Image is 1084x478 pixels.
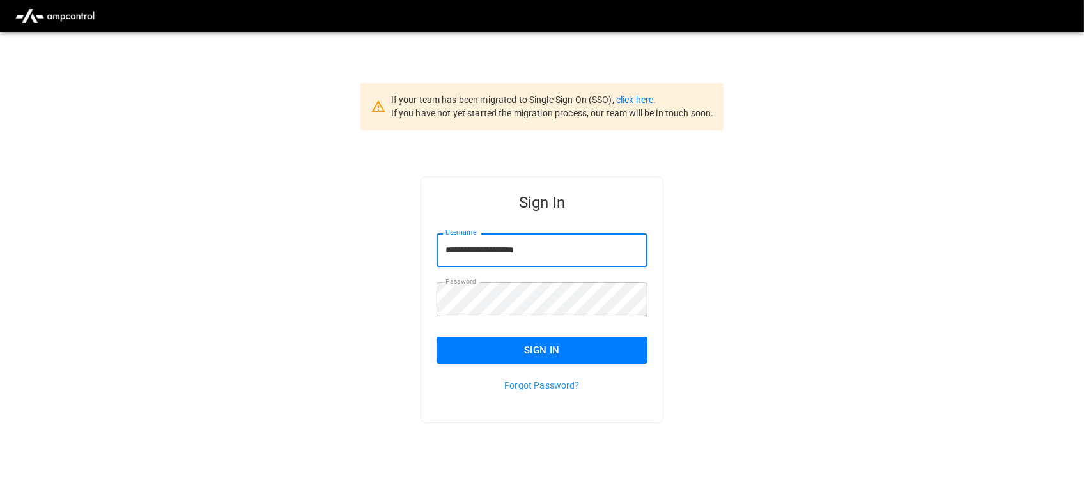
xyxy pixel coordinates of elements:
[437,379,647,392] p: Forgot Password?
[616,95,656,105] a: click here.
[437,192,647,213] h5: Sign In
[445,227,476,238] label: Username
[437,337,647,364] button: Sign In
[391,108,714,118] span: If you have not yet started the migration process, our team will be in touch soon.
[10,4,100,28] img: ampcontrol.io logo
[445,277,476,287] label: Password
[391,95,616,105] span: If your team has been migrated to Single Sign On (SSO),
